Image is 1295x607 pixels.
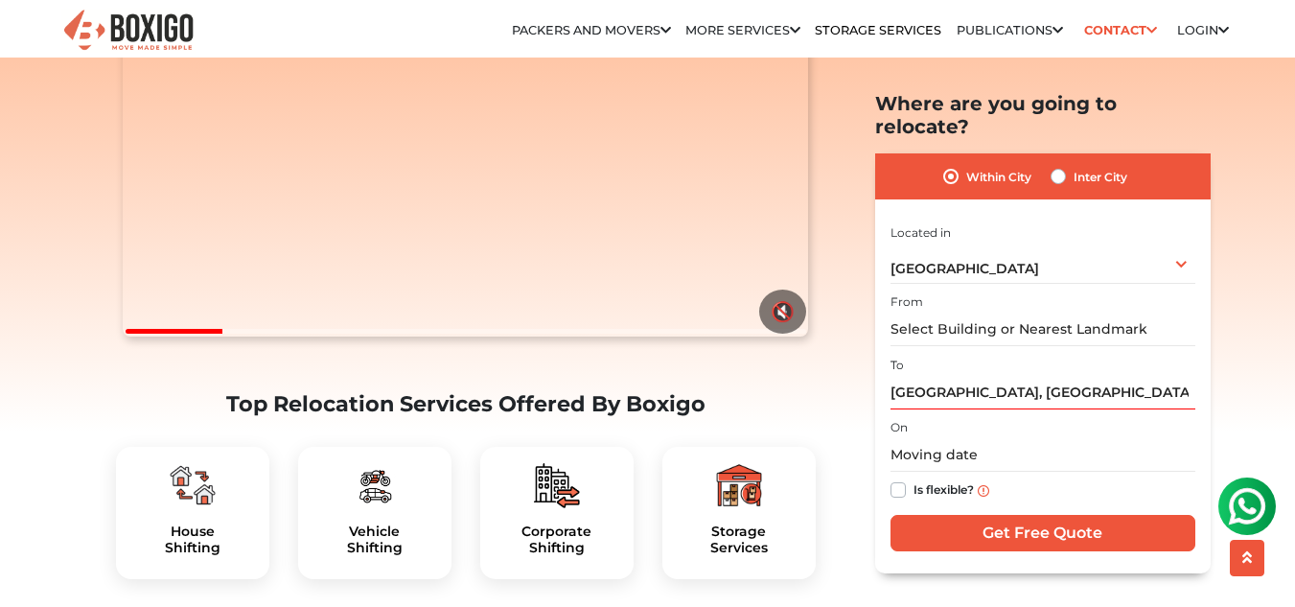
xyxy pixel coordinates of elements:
[966,165,1031,188] label: Within City
[1177,23,1229,37] a: Login
[890,313,1195,346] input: Select Building or Nearest Landmark
[61,8,196,55] img: Boxigo
[678,524,800,556] h5: Storage Services
[678,524,800,556] a: StorageServices
[759,290,806,334] button: 🔇
[890,438,1195,472] input: Moving date
[875,92,1211,138] h2: Where are you going to relocate?
[890,356,904,373] label: To
[890,260,1039,277] span: [GEOGRAPHIC_DATA]
[890,223,951,241] label: Located in
[890,375,1195,409] input: Select Building or Nearest Landmark
[534,462,580,508] img: boxigo_packers_and_movers_plan
[131,524,254,556] h5: House Shifting
[1077,15,1163,45] a: Contact
[19,19,58,58] img: whatsapp-icon.svg
[170,462,216,508] img: boxigo_packers_and_movers_plan
[313,524,436,556] h5: Vehicle Shifting
[890,419,908,436] label: On
[957,23,1063,37] a: Publications
[716,462,762,508] img: boxigo_packers_and_movers_plan
[890,293,923,311] label: From
[815,23,941,37] a: Storage Services
[1074,165,1127,188] label: Inter City
[978,484,989,496] img: info
[496,524,618,556] h5: Corporate Shifting
[313,524,436,556] a: VehicleShifting
[352,462,398,508] img: boxigo_packers_and_movers_plan
[890,515,1195,551] input: Get Free Quote
[496,524,618,556] a: CorporateShifting
[913,479,974,499] label: Is flexible?
[131,524,254,556] a: HouseShifting
[1230,540,1264,576] button: scroll up
[116,391,816,417] h2: Top Relocation Services Offered By Boxigo
[685,23,800,37] a: More services
[512,23,671,37] a: Packers and Movers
